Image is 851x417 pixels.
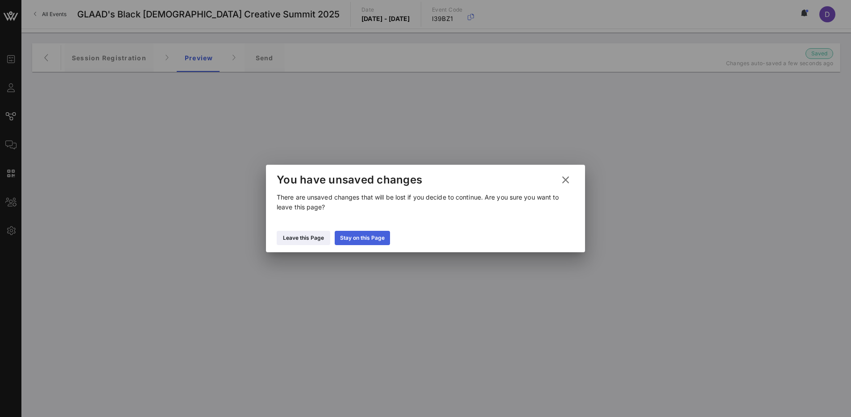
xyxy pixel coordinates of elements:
[283,234,324,242] div: Leave this Page
[277,192,574,212] p: There are unsaved changes that will be lost if you decide to continue. Are you sure you want to l...
[277,231,330,245] button: Leave this Page
[335,231,390,245] button: Stay on this Page
[340,234,385,242] div: Stay on this Page
[277,173,422,187] div: You have unsaved changes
